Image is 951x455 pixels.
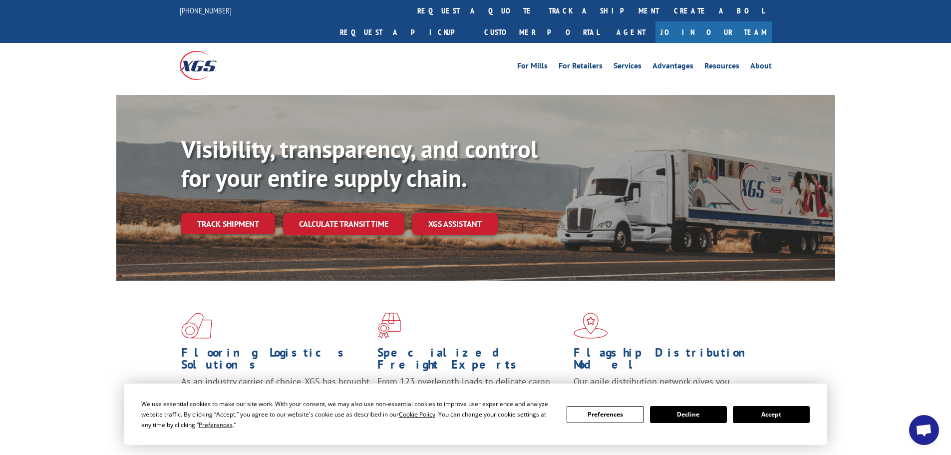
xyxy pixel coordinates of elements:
[181,133,538,193] b: Visibility, transparency, and control for your entire supply chain.
[733,406,810,423] button: Accept
[399,410,435,419] span: Cookie Policy
[704,62,739,73] a: Resources
[181,313,212,339] img: xgs-icon-total-supply-chain-intelligence-red
[750,62,772,73] a: About
[332,21,477,43] a: Request a pickup
[574,376,757,399] span: Our agile distribution network gives you nationwide inventory management on demand.
[655,21,772,43] a: Join Our Team
[909,415,939,445] a: Open chat
[181,213,275,234] a: Track shipment
[377,313,401,339] img: xgs-icon-focused-on-flooring-red
[607,21,655,43] a: Agent
[477,21,607,43] a: Customer Portal
[567,406,643,423] button: Preferences
[199,421,233,429] span: Preferences
[141,399,555,430] div: We use essential cookies to make our site work. With your consent, we may also use non-essential ...
[124,384,827,445] div: Cookie Consent Prompt
[377,376,566,420] p: From 123 overlength loads to delicate cargo, our experienced staff knows the best way to move you...
[517,62,548,73] a: For Mills
[412,213,498,235] a: XGS ASSISTANT
[574,347,762,376] h1: Flagship Distribution Model
[181,347,370,376] h1: Flooring Logistics Solutions
[283,213,404,235] a: Calculate transit time
[180,5,232,15] a: [PHONE_NUMBER]
[181,376,369,411] span: As an industry carrier of choice, XGS has brought innovation and dedication to flooring logistics...
[574,313,608,339] img: xgs-icon-flagship-distribution-model-red
[614,62,641,73] a: Services
[559,62,603,73] a: For Retailers
[650,406,727,423] button: Decline
[377,347,566,376] h1: Specialized Freight Experts
[652,62,693,73] a: Advantages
